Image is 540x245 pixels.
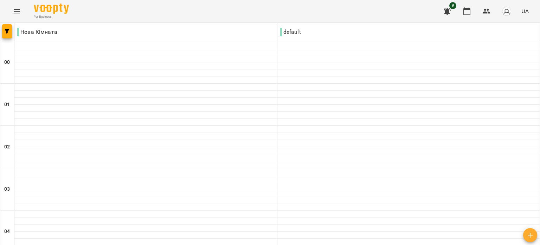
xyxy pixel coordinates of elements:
button: Створити урок [523,228,537,242]
p: Нова Кімната [17,28,57,36]
h6: 02 [4,143,10,151]
h6: 00 [4,59,10,66]
h6: 04 [4,228,10,235]
img: avatar_s.png [502,6,512,16]
p: default [280,28,301,36]
button: Menu [8,3,25,20]
span: UA [521,7,529,15]
button: UA [519,5,532,18]
span: For Business [34,14,69,19]
img: Voopty Logo [34,4,69,14]
span: 9 [449,2,456,9]
h6: 01 [4,101,10,109]
h6: 03 [4,185,10,193]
